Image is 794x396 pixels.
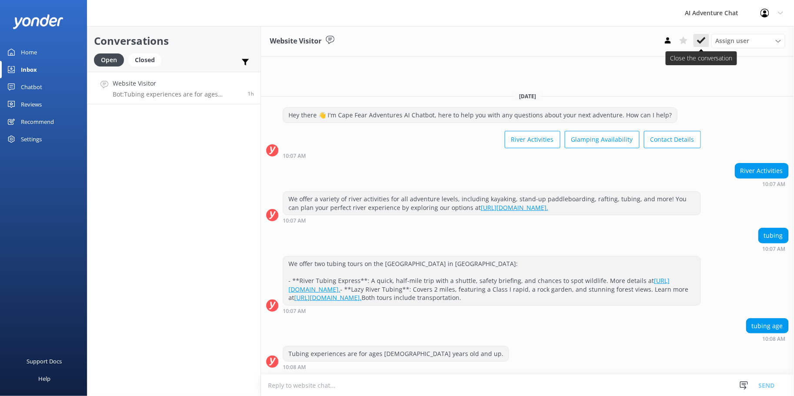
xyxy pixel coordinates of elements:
a: Website VisitorBot:Tubing experiences are for ages [DEMOGRAPHIC_DATA] years old and up.1h [87,72,261,104]
strong: 10:08 AM [763,336,786,342]
div: 10:08am 19-Aug-2025 (UTC -04:00) America/New_York [283,364,509,370]
div: Support Docs [27,353,62,370]
strong: 10:07 AM [763,182,786,187]
button: River Activities [505,131,560,148]
a: Closed [128,55,166,64]
div: 10:08am 19-Aug-2025 (UTC -04:00) America/New_York [746,336,789,342]
div: Chatbot [21,78,42,96]
img: yonder-white-logo.png [13,14,63,29]
a: [URL][DOMAIN_NAME]. [481,203,548,212]
div: We offer a variety of river activities for all adventure levels, including kayaking, stand-up pad... [283,192,700,215]
div: Closed [128,53,161,67]
a: [URL][DOMAIN_NAME]. [294,293,362,302]
a: Open [94,55,128,64]
div: tubing age [747,319,788,333]
div: Open [94,53,124,67]
div: River Activities [735,163,788,178]
div: 10:07am 19-Aug-2025 (UTC -04:00) America/New_York [283,153,701,159]
strong: 10:07 AM [283,309,306,314]
div: Settings [21,130,42,148]
div: Inbox [21,61,37,78]
div: 10:07am 19-Aug-2025 (UTC -04:00) America/New_York [283,217,701,223]
strong: 10:08 AM [283,365,306,370]
span: Assign user [716,36,750,46]
strong: 10:07 AM [763,246,786,252]
button: Glamping Availability [565,131,640,148]
div: Reviews [21,96,42,113]
div: Help [38,370,50,387]
button: Contact Details [644,131,701,148]
a: [URL][DOMAIN_NAME]. [288,276,670,293]
p: Bot: Tubing experiences are for ages [DEMOGRAPHIC_DATA] years old and up. [113,90,241,98]
strong: 10:07 AM [283,218,306,223]
div: Hey there 👋 I'm Cape Fear Adventures AI Chatbot, here to help you with any questions about your n... [283,108,677,123]
div: Assign User [711,34,785,48]
div: Home [21,43,37,61]
h3: Website Visitor [270,36,322,47]
span: [DATE] [514,93,541,100]
h4: Website Visitor [113,79,241,88]
div: 10:07am 19-Aug-2025 (UTC -04:00) America/New_York [283,308,701,314]
div: Tubing experiences are for ages [DEMOGRAPHIC_DATA] years old and up. [283,346,509,361]
div: 10:07am 19-Aug-2025 (UTC -04:00) America/New_York [735,181,789,187]
div: 10:07am 19-Aug-2025 (UTC -04:00) America/New_York [758,246,789,252]
h2: Conversations [94,33,254,49]
div: We offer two tubing tours on the [GEOGRAPHIC_DATA] in [GEOGRAPHIC_DATA]: - **River Tubing Express... [283,256,700,305]
strong: 10:07 AM [283,153,306,159]
span: 10:08am 19-Aug-2025 (UTC -04:00) America/New_York [248,90,254,97]
div: Recommend [21,113,54,130]
div: tubing [759,228,788,243]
